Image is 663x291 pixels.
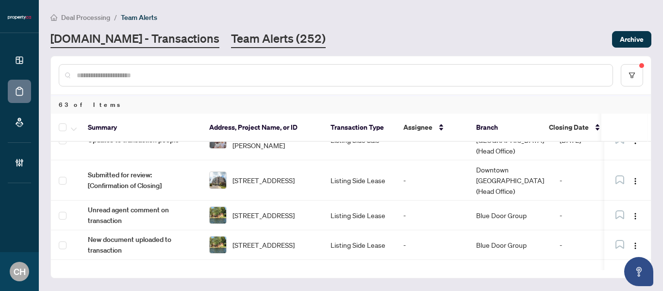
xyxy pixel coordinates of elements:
[201,114,323,142] th: Address, Project Name, or ID
[621,64,643,86] button: filter
[210,207,226,223] img: thumbnail-img
[232,210,295,221] span: [STREET_ADDRESS]
[396,201,468,230] td: -
[631,177,639,185] img: Logo
[628,207,643,223] button: Logo
[631,212,639,220] img: Logo
[628,172,643,188] button: Logo
[88,205,194,226] span: Unread agent comment on transaction
[8,15,31,20] img: logo
[51,95,651,114] div: 63 of Items
[628,237,643,253] button: Logo
[80,114,201,142] th: Summary
[88,234,194,256] span: New document uploaded to transaction
[624,257,653,286] button: Open asap
[541,114,609,142] th: Closing Date
[323,230,396,260] td: Listing Side Lease
[396,160,468,201] td: -
[468,201,552,230] td: Blue Door Group
[323,160,396,201] td: Listing Side Lease
[14,265,26,278] span: CH
[396,114,468,142] th: Assignee
[121,13,157,22] span: Team Alerts
[552,160,620,201] td: -
[114,12,117,23] li: /
[231,31,326,48] a: Team Alerts (252)
[468,230,552,260] td: Blue Door Group
[403,122,432,133] span: Assignee
[61,13,110,22] span: Deal Processing
[88,170,194,191] span: Submitted for review: [Confirmation of Closing]
[232,240,295,250] span: [STREET_ADDRESS]
[629,72,635,79] span: filter
[210,172,226,188] img: thumbnail-img
[552,230,620,260] td: -
[210,237,226,253] img: thumbnail-img
[323,201,396,230] td: Listing Side Lease
[631,242,639,250] img: Logo
[620,32,644,47] span: Archive
[468,114,541,142] th: Branch
[50,14,57,21] span: home
[612,31,651,48] button: Archive
[468,160,552,201] td: Downtown [GEOGRAPHIC_DATA] (Head Office)
[232,175,295,186] span: [STREET_ADDRESS]
[396,230,468,260] td: -
[50,31,219,48] a: [DOMAIN_NAME] - Transactions
[552,201,620,230] td: -
[323,114,396,142] th: Transaction Type
[549,122,589,133] span: Closing Date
